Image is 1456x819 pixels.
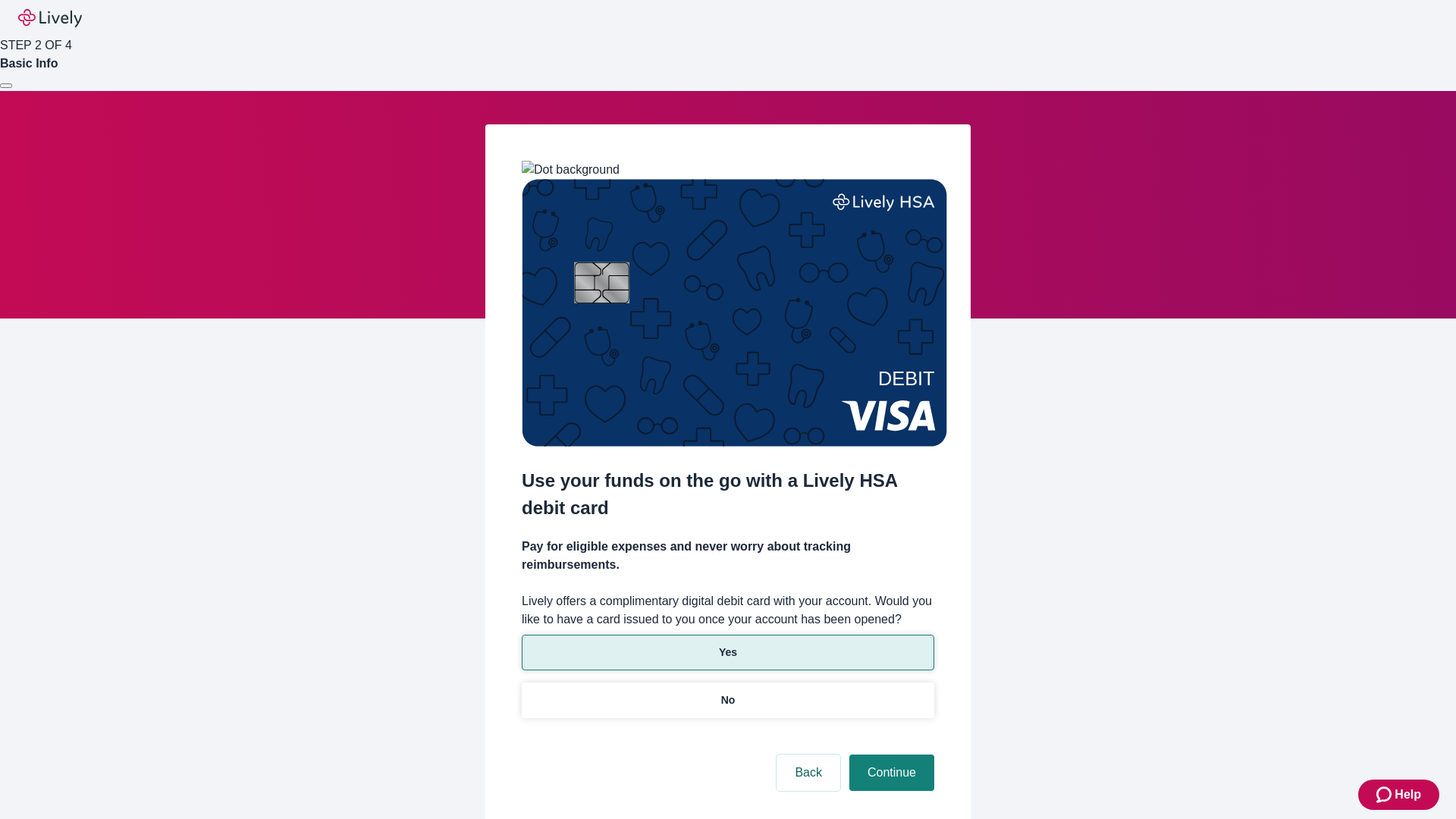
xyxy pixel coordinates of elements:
[719,645,737,661] p: Yes
[522,635,934,670] button: Yes
[522,592,934,629] label: Lively offers a complimentary digital debit card with your account. Would you like to have a card...
[1395,786,1421,804] span: Help
[522,538,934,574] h4: Pay for eligible expenses and never worry about tracking reimbursements.
[1358,780,1439,810] button: Zendesk support iconHelp
[522,467,934,522] h2: Use your funds on the go with a Lively HSA debit card
[721,692,736,708] p: No
[522,179,947,447] img: Debit card
[18,9,82,27] img: Lively
[849,755,934,791] button: Continue
[777,755,840,791] button: Back
[522,161,620,179] img: Dot background
[1376,786,1395,804] svg: Zendesk support icon
[522,682,934,718] button: No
